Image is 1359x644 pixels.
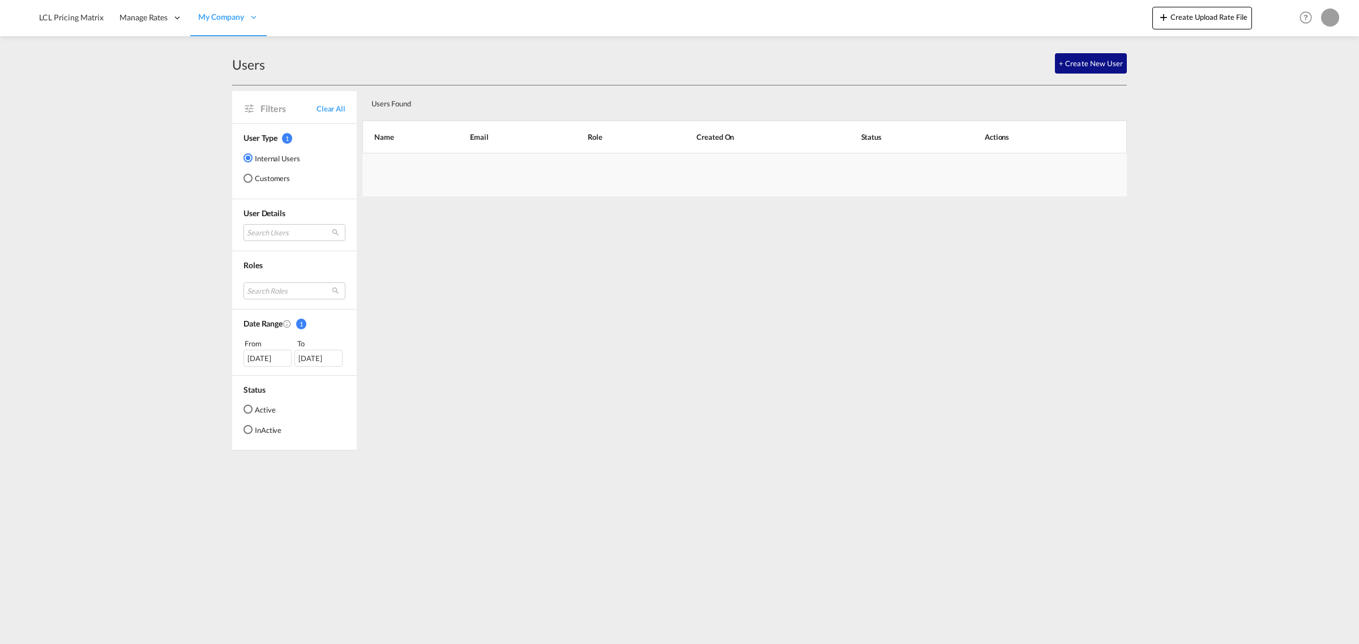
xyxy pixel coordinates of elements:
span: User Type [243,133,277,143]
span: 1 [282,133,292,144]
th: Status [833,121,956,153]
th: Email [442,121,559,153]
button: + Create New User [1055,53,1127,74]
span: User Details [243,208,285,218]
span: Date Range [243,319,283,328]
span: Status [243,385,265,394]
span: From To [DATE][DATE] [243,338,345,366]
span: Clear All [317,104,345,114]
span: Roles [243,260,263,270]
div: [DATE] [294,350,343,367]
md-radio-button: InActive [243,424,281,435]
span: Filters [260,102,317,115]
md-radio-button: Active [243,403,281,415]
th: Name [362,121,442,153]
span: My Company [198,11,244,23]
th: Role [559,121,669,153]
md-radio-button: Customers [243,173,300,184]
span: 1 [296,319,306,329]
div: To [296,338,346,349]
md-radio-button: Internal Users [243,152,300,164]
span: LCL Pricing Matrix [39,12,104,22]
button: icon-plus 400-fgCreate Upload Rate File [1152,7,1252,29]
th: Created On [668,121,832,153]
th: Actions [956,121,1127,153]
div: [DATE] [243,350,292,367]
span: Help [1296,8,1315,27]
span: Manage Rates [119,12,168,23]
md-icon: icon-plus 400-fg [1157,10,1170,24]
div: Help [1296,8,1321,28]
div: From [243,338,293,349]
md-icon: Created On [283,319,292,328]
div: Users Found [367,90,1047,113]
div: Users [232,55,265,74]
